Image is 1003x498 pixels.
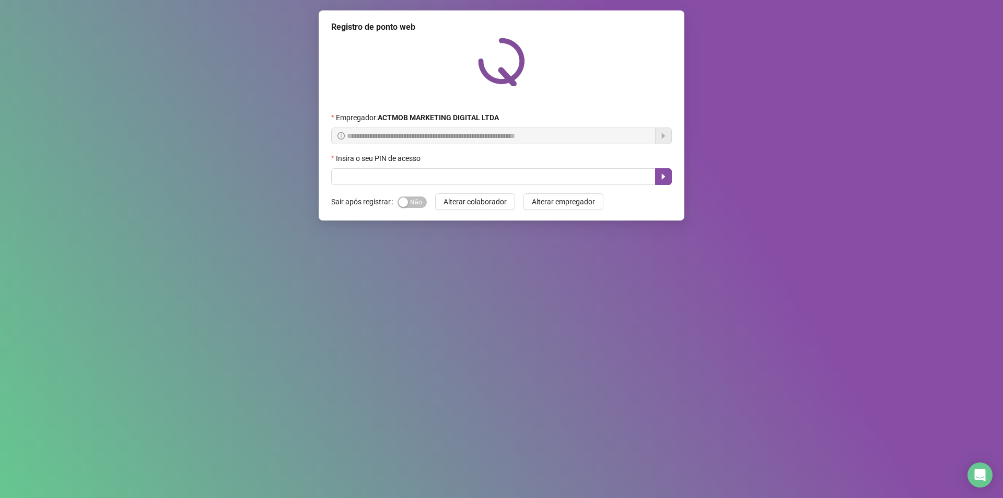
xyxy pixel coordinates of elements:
[331,153,427,164] label: Insira o seu PIN de acesso
[435,193,515,210] button: Alterar colaborador
[478,38,525,86] img: QRPoint
[967,462,993,488] div: Open Intercom Messenger
[336,112,499,123] span: Empregador :
[331,21,672,33] div: Registro de ponto web
[331,193,398,210] label: Sair após registrar
[532,196,595,207] span: Alterar empregador
[444,196,507,207] span: Alterar colaborador
[523,193,603,210] button: Alterar empregador
[337,132,345,140] span: info-circle
[378,113,499,122] strong: ACTMOB MARKETING DIGITAL LTDA
[659,172,668,181] span: caret-right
